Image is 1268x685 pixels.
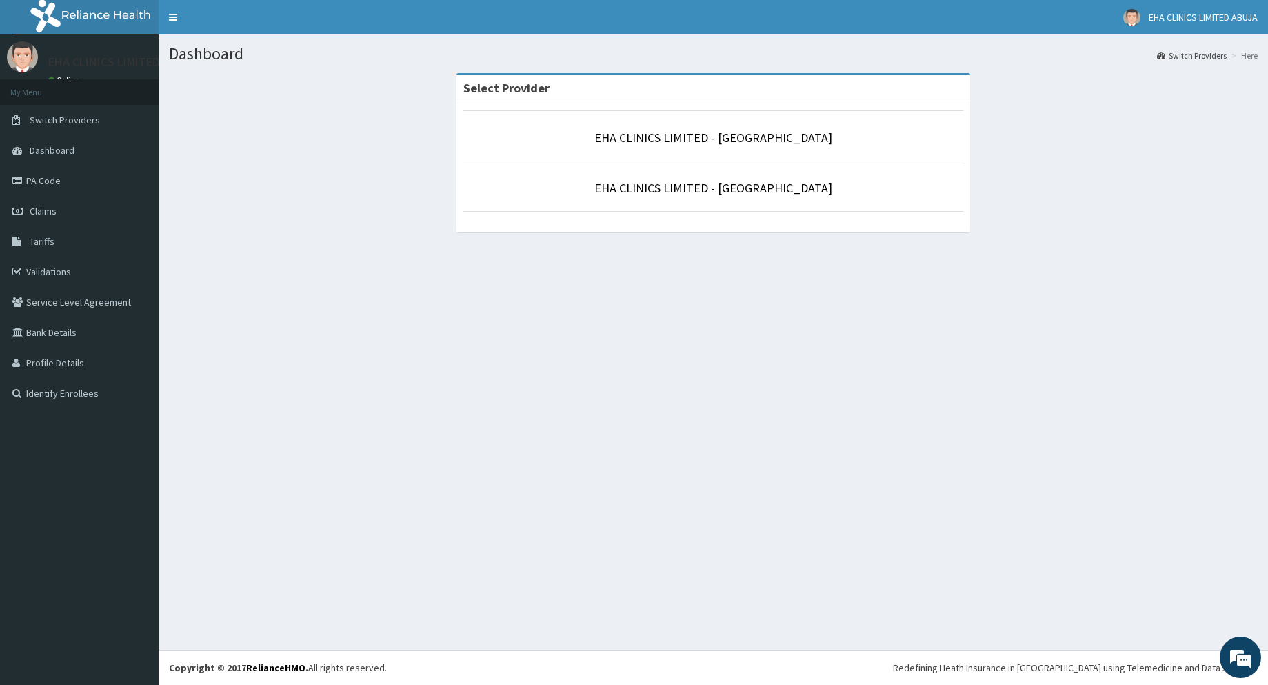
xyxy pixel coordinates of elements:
img: User Image [7,41,38,72]
div: Redefining Heath Insurance in [GEOGRAPHIC_DATA] using Telemedicine and Data Science! [893,661,1258,675]
li: Here [1228,50,1258,61]
img: User Image [1123,9,1140,26]
h1: Dashboard [169,45,1258,63]
a: Switch Providers [1157,50,1227,61]
strong: Select Provider [463,80,550,96]
a: Online [48,75,81,85]
span: Switch Providers [30,114,100,126]
span: EHA CLINICS LIMITED ABUJA [1149,11,1258,23]
strong: Copyright © 2017 . [169,662,308,674]
span: Dashboard [30,144,74,157]
a: EHA CLINICS LIMITED - [GEOGRAPHIC_DATA] [594,180,832,196]
a: EHA CLINICS LIMITED - [GEOGRAPHIC_DATA] [594,130,832,146]
footer: All rights reserved. [159,650,1268,685]
span: Claims [30,205,57,217]
p: EHA CLINICS LIMITED ABUJA [48,56,197,68]
span: Tariffs [30,235,54,248]
a: RelianceHMO [246,662,305,674]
